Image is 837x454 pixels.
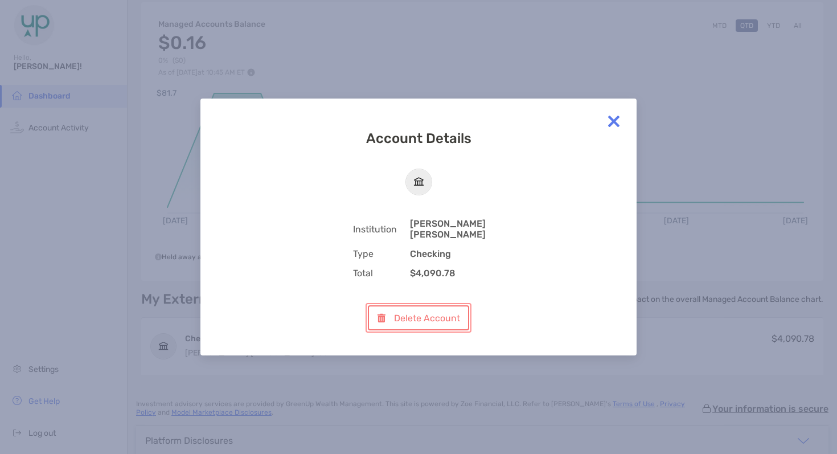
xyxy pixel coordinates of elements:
[602,110,625,133] img: close modal icon
[353,224,410,235] span: Institution
[406,169,432,195] img: Charles Schwab
[410,268,456,279] b: $4,090.78
[353,268,410,279] span: Total
[410,218,486,240] b: [PERSON_NAME] [PERSON_NAME]
[368,305,469,330] button: Delete Account
[353,248,410,259] span: Type
[410,248,451,259] b: Checking
[319,130,518,146] h3: Account Details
